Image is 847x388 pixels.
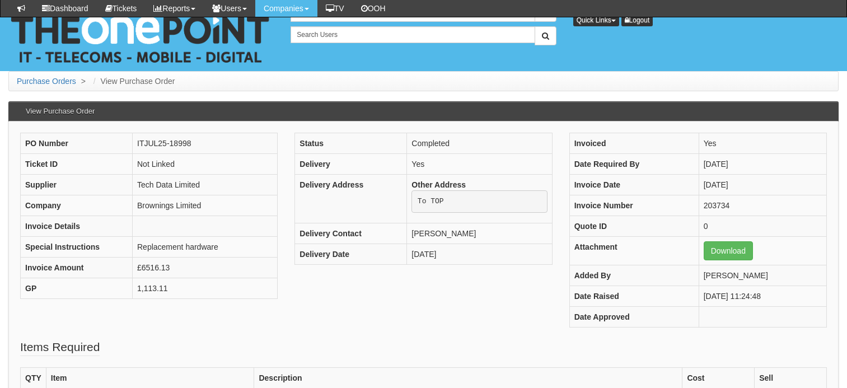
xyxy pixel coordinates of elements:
th: Added By [569,265,699,286]
h3: View Purchase Order [20,102,100,121]
td: 1,113.11 [133,278,278,299]
th: Invoice Number [569,195,699,216]
input: Search Users [291,26,535,43]
td: Tech Data Limited [133,175,278,195]
a: Purchase Orders [17,77,76,86]
td: [PERSON_NAME] [699,265,826,286]
a: Logout [621,14,653,26]
td: 0 [699,216,826,237]
td: 203734 [699,195,826,216]
th: Delivery Address [295,175,407,223]
td: Replacement hardware [133,237,278,258]
th: Quote ID [569,216,699,237]
th: Delivery Date [295,244,407,264]
td: [DATE] [699,175,826,195]
th: Special Instructions [21,237,133,258]
legend: Items Required [20,339,100,356]
th: Date Required By [569,154,699,175]
a: Download [704,241,753,260]
th: Invoiced [569,133,699,154]
th: Delivery Contact [295,223,407,244]
th: Invoice Amount [21,258,133,278]
button: Quick Links [573,14,619,26]
pre: To TOP [411,190,547,213]
td: [PERSON_NAME] [407,223,552,244]
b: Other Address [411,180,466,189]
th: Status [295,133,407,154]
td: Brownings Limited [133,195,278,216]
td: Yes [699,133,826,154]
th: Supplier [21,175,133,195]
th: Attachment [569,237,699,265]
td: Yes [407,154,552,175]
th: PO Number [21,133,133,154]
th: GP [21,278,133,299]
td: £6516.13 [133,258,278,278]
th: Company [21,195,133,216]
th: Date Raised [569,286,699,307]
td: [DATE] [407,244,552,264]
td: [DATE] 11:24:48 [699,286,826,307]
th: Invoice Details [21,216,133,237]
td: Not Linked [133,154,278,175]
th: Delivery [295,154,407,175]
th: Date Approved [569,307,699,328]
td: [DATE] [699,154,826,175]
td: Completed [407,133,552,154]
th: Invoice Date [569,175,699,195]
th: Ticket ID [21,154,133,175]
td: ITJUL25-18998 [133,133,278,154]
li: View Purchase Order [91,76,175,87]
span: > [78,77,88,86]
